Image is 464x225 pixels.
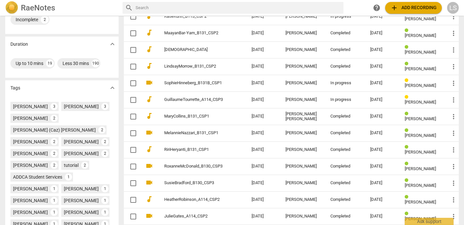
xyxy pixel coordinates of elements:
input: Search [136,3,341,13]
p: Duration [10,41,28,48]
span: Add recording [390,4,437,12]
span: expand_more [109,40,116,48]
span: videocam [145,179,153,186]
div: [PERSON_NAME] [13,209,48,216]
span: more_vert [450,163,457,170]
div: 1 [51,197,58,204]
div: [DATE] [370,214,394,219]
span: Review status: completed [405,111,411,116]
td: [DATE] [246,125,280,141]
td: [DATE] [246,58,280,75]
div: In progress [330,97,360,102]
div: 2 [41,16,49,24]
h2: RaeNotes [21,3,55,12]
td: [DATE] [246,75,280,91]
div: [PERSON_NAME] [13,138,48,145]
td: [DATE] [246,141,280,158]
span: audiotrack [145,95,153,103]
a: GuillaumeTourrette_A114_CSP3 [164,97,228,102]
span: add [390,4,398,12]
div: 2 [98,126,106,134]
span: [PERSON_NAME] [405,50,436,55]
button: Show more [108,83,117,93]
div: [DATE] [370,81,394,86]
span: help [373,4,381,12]
div: Completed [330,131,360,136]
span: [PERSON_NAME] [405,216,436,221]
span: Review status: completed [405,128,411,133]
div: 2 [51,150,58,157]
span: [PERSON_NAME] [405,33,436,38]
span: [PERSON_NAME] [405,66,436,71]
td: [DATE] [246,25,280,41]
span: videocam [145,162,153,170]
div: 2 [51,162,58,169]
div: [PERSON_NAME] [13,162,48,169]
span: more_vert [450,63,457,71]
div: [DATE] [370,164,394,169]
span: [PERSON_NAME] [405,166,436,171]
a: Help [371,2,383,14]
div: [PERSON_NAME] [PERSON_NAME] [285,112,320,121]
span: more_vert [450,46,457,54]
span: Review status: completed [405,161,411,166]
div: [PERSON_NAME] [285,131,320,136]
div: 19 [46,59,54,67]
span: Review status: completed [405,28,411,33]
a: [DEMOGRAPHIC_DATA] [164,47,228,52]
a: RoxanneMcDonald_B130_CSP3 [164,164,228,169]
td: [DATE] [246,8,280,25]
div: 2 [51,138,58,145]
span: more_vert [450,129,457,137]
div: [PERSON_NAME] [13,150,48,157]
div: 1 [101,185,109,192]
div: [DATE] [370,147,394,152]
span: search [125,4,133,12]
span: audiotrack [145,45,153,53]
div: [PERSON_NAME] [285,97,320,102]
div: Up to 10 mins [16,60,43,67]
td: [DATE] [246,158,280,175]
span: Review status: completed [405,61,411,66]
span: audiotrack [145,62,153,70]
span: [PERSON_NAME] [405,200,436,204]
div: [PERSON_NAME] [13,115,48,121]
td: [DATE] [246,108,280,125]
div: [PERSON_NAME] [64,150,99,157]
div: [PERSON_NAME] [13,197,48,204]
span: more_vert [450,113,457,121]
div: [PERSON_NAME] [64,103,99,110]
div: Completed [330,214,360,219]
a: HeatherRobinson_A114_CSP2 [164,197,228,202]
div: 1 [101,197,109,204]
div: [PERSON_NAME] [64,185,99,192]
span: Review status: in progress [405,95,411,100]
td: [DATE] [246,41,280,58]
td: [DATE] [246,208,280,225]
div: [PERSON_NAME] [64,197,99,204]
span: videocam [145,212,153,220]
div: [DATE] [370,114,394,119]
a: JulieGates_A114_CSP2 [164,214,228,219]
div: 1 [65,173,72,181]
div: [PERSON_NAME] [285,214,320,219]
div: [PERSON_NAME] [285,197,320,202]
p: Tags [10,85,20,91]
div: Completed [330,64,360,69]
div: [DATE] [370,197,394,202]
div: 2 [101,138,109,145]
div: 3 [51,103,58,110]
div: LS [447,2,459,14]
span: more_vert [450,179,457,187]
a: MaryCollins_B131_CSP1 [164,114,228,119]
div: [PERSON_NAME] [64,209,99,216]
img: Logo [5,1,18,14]
div: tutorial [64,162,79,169]
div: [PERSON_NAME] [285,147,320,152]
div: [PERSON_NAME] [285,14,320,19]
td: [DATE] [246,175,280,191]
span: more_vert [450,29,457,37]
a: KatieKuhn_B113_CSP2 [164,14,228,19]
a: LogoRaeNotes [5,1,117,14]
a: SophieHinneberg_B131B_CSP1 [164,81,228,86]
